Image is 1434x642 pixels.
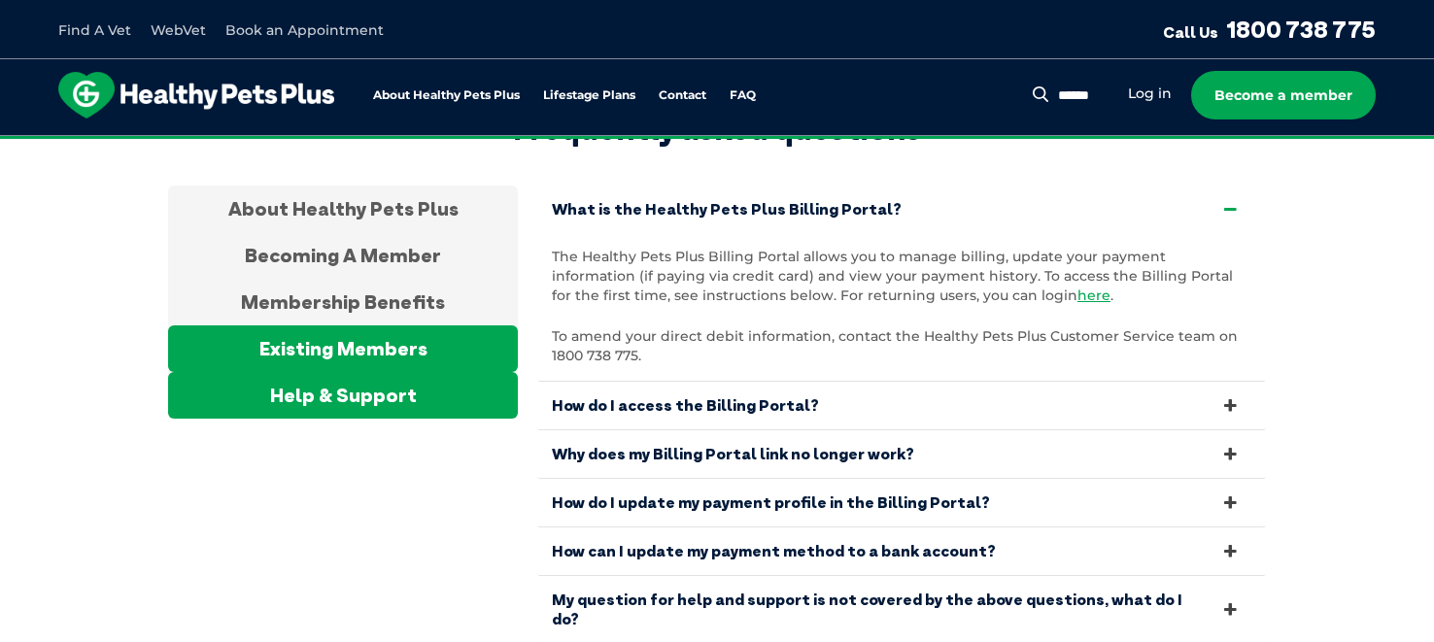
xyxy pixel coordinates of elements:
[1191,71,1376,119] a: Become a member
[1077,287,1110,304] a: here
[537,479,1266,526] a: How do I update my payment profile in the Billing Portal?
[225,21,384,39] a: Book an Appointment
[537,382,1266,429] a: How do I access the Billing Portal?
[168,186,518,232] div: About Healthy Pets Plus
[730,89,756,102] a: FAQ
[537,576,1266,642] a: My question for help and support is not covered by the above questions, what do I do?
[552,248,1233,303] span: The Healthy Pets Plus Billing Portal allows you to manage billing, update your payment informatio...
[1029,84,1053,104] button: Search
[168,279,518,325] div: Membership Benefits
[58,72,334,118] img: hpp-logo
[537,430,1266,478] a: Why does my Billing Portal link no longer work?
[355,136,1080,153] span: Proactive, preventative wellness program designed to keep your pet healthier and happier for longer
[1128,84,1172,103] a: Log in
[537,527,1266,575] a: How can I update my payment method to a bank account?
[543,89,635,102] a: Lifestage Plans
[168,232,518,279] div: Becoming A Member
[659,89,706,102] a: Contact
[168,110,1266,147] h2: Frequently asked questions
[58,21,131,39] a: Find A Vet
[373,89,520,102] a: About Healthy Pets Plus
[151,21,206,39] a: WebVet
[168,325,518,372] div: Existing Members
[168,372,518,419] div: Help & Support
[552,327,1238,364] span: To amend your direct debit information, contact the Healthy Pets Plus Customer Service team on 18...
[1163,15,1376,44] a: Call Us1800 738 775
[537,186,1266,233] a: What is the Healthy Pets Plus Billing Portal?
[1163,22,1218,42] span: Call Us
